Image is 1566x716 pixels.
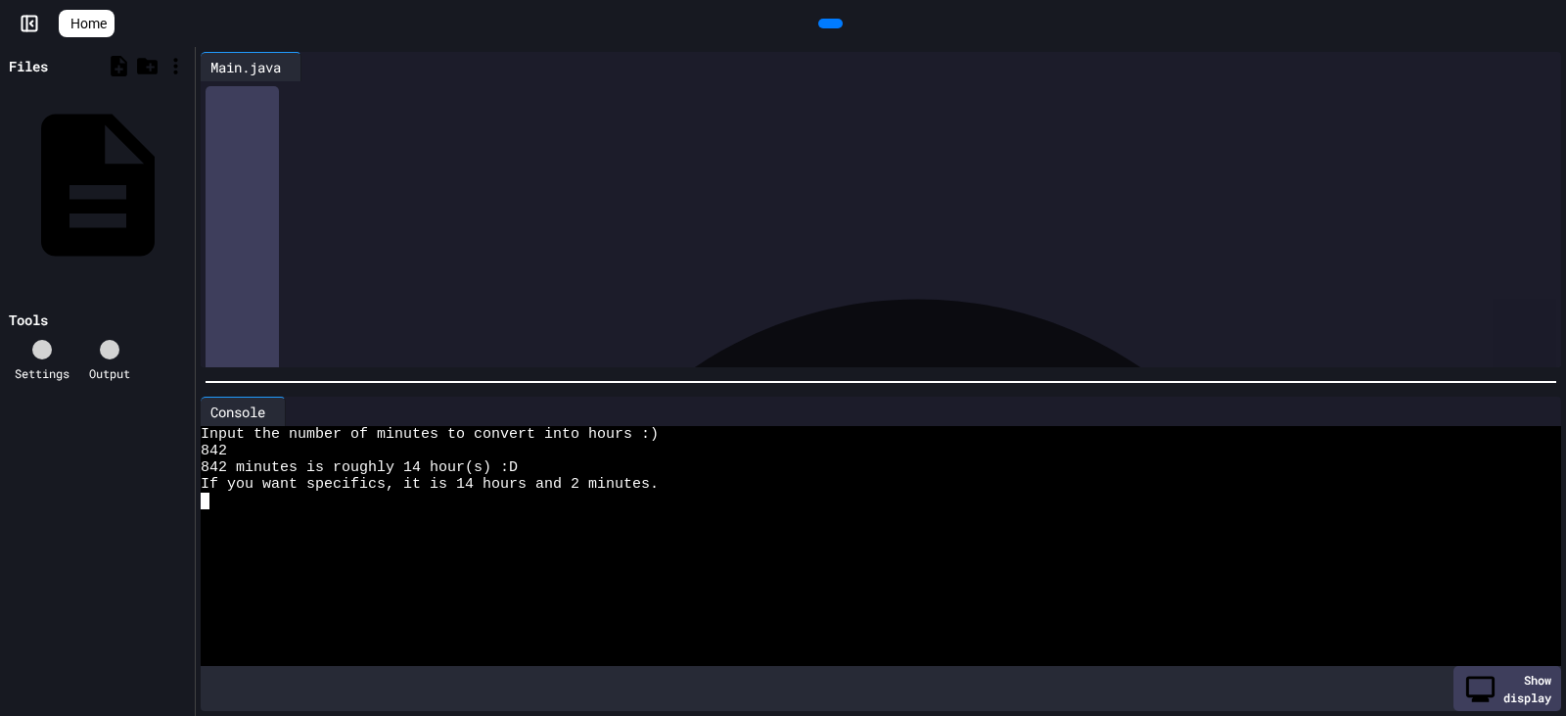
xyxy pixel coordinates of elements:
[70,14,107,33] span: Home
[201,476,659,493] span: If you want specifics, it is 14 hours and 2 minutes.
[59,10,115,37] a: Home
[89,364,130,382] div: Output
[201,402,275,422] div: Console
[9,56,48,76] div: Files
[15,364,69,382] div: Settings
[9,310,48,330] div: Tools
[201,52,301,81] div: Main.java
[201,443,227,459] span: 842
[201,459,518,476] span: 842 minutes is roughly 14 hour(s) :D
[201,426,659,443] span: Input the number of minutes to convert into hours :)
[1453,666,1561,711] div: Show display
[201,397,286,426] div: Console
[201,57,291,77] div: Main.java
